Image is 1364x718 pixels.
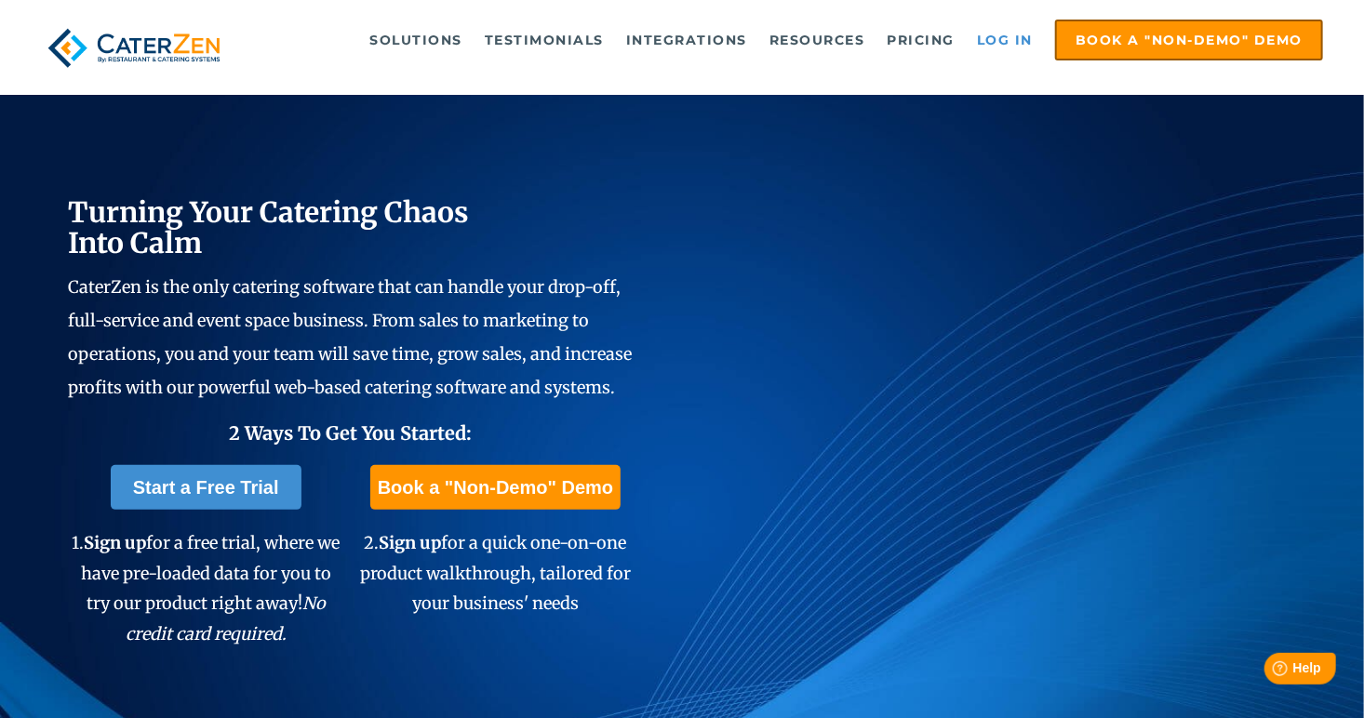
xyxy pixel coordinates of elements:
a: Solutions [361,21,473,59]
em: No credit card required. [126,592,326,644]
a: Start a Free Trial [111,465,301,510]
a: Pricing [878,21,965,59]
span: 1. for a free trial, where we have pre-loaded data for you to try our product right away! [72,532,340,644]
span: Sign up [379,532,441,553]
span: Turning Your Catering Chaos Into Calm [68,194,469,260]
a: Integrations [617,21,756,59]
div: Navigation Menu [261,20,1323,60]
a: Book a "Non-Demo" Demo [370,465,621,510]
a: Log in [968,21,1042,59]
span: 2 Ways To Get You Started: [229,421,472,445]
span: Sign up [84,532,146,553]
iframe: Help widget launcher [1198,645,1344,698]
a: Testimonials [475,21,613,59]
img: caterzen [41,20,227,76]
a: Book a "Non-Demo" Demo [1055,20,1323,60]
span: 2. for a quick one-on-one product walkthrough, tailored for your business' needs [360,532,631,614]
span: CaterZen is the only catering software that can handle your drop-off, full-service and event spac... [68,276,632,398]
a: Resources [760,21,875,59]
